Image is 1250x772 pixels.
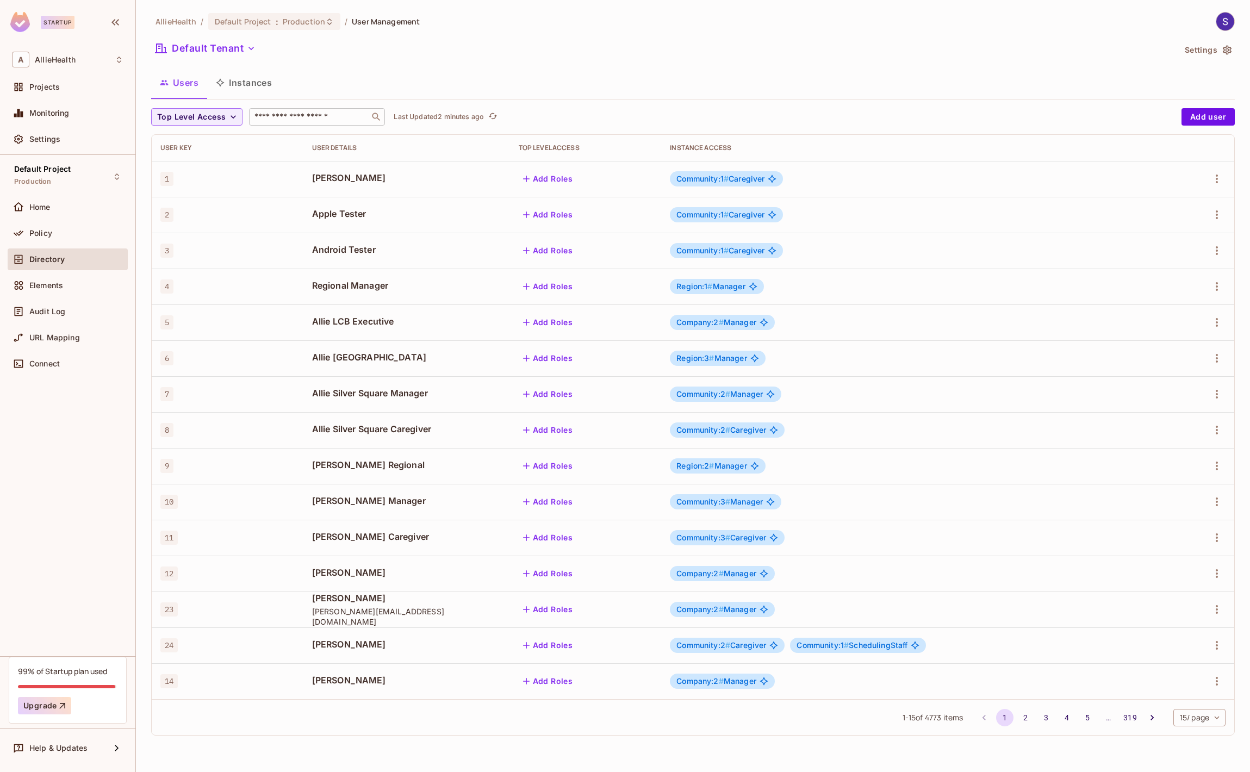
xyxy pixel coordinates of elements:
[725,497,730,506] span: #
[352,16,420,27] span: User Management
[29,135,60,144] span: Settings
[312,315,501,327] span: Allie LCB Executive
[14,177,52,186] span: Production
[160,531,178,545] span: 11
[719,605,724,614] span: #
[676,605,756,614] span: Manager
[519,144,653,152] div: Top Level Access
[29,229,52,238] span: Policy
[160,351,173,365] span: 6
[1058,709,1075,726] button: Go to page 4
[29,307,65,316] span: Audit Log
[312,144,501,152] div: User Details
[312,244,501,256] span: Android Tester
[519,421,577,439] button: Add Roles
[725,425,730,434] span: #
[719,569,724,578] span: #
[312,531,501,543] span: [PERSON_NAME] Caregiver
[1216,13,1234,30] img: Stephen Morrison
[1180,41,1235,59] button: Settings
[676,533,730,542] span: Community:3
[709,353,714,363] span: #
[312,459,501,471] span: [PERSON_NAME] Regional
[1173,709,1226,726] div: 15 / page
[312,592,501,604] span: [PERSON_NAME]
[676,533,766,542] span: Caregiver
[676,676,724,686] span: Company:2
[676,246,729,255] span: Community:1
[676,354,747,363] span: Manager
[676,246,764,255] span: Caregiver
[1079,709,1096,726] button: Go to page 5
[519,242,577,259] button: Add Roles
[676,426,766,434] span: Caregiver
[29,333,80,342] span: URL Mapping
[160,638,178,652] span: 24
[275,17,279,26] span: :
[1181,108,1235,126] button: Add user
[312,566,501,578] span: [PERSON_NAME]
[29,109,70,117] span: Monitoring
[676,462,747,470] span: Manager
[676,318,756,327] span: Manager
[676,497,730,506] span: Community:3
[974,709,1162,726] nav: pagination navigation
[215,16,271,27] span: Default Project
[519,385,577,403] button: Add Roles
[519,278,577,295] button: Add Roles
[519,314,577,331] button: Add Roles
[844,640,849,650] span: #
[719,676,724,686] span: #
[10,12,30,32] img: SReyMgAAAABJRU5ErkJggg==
[29,744,88,752] span: Help & Updates
[676,677,756,686] span: Manager
[160,495,178,509] span: 10
[488,111,497,122] span: refresh
[676,640,730,650] span: Community:2
[724,174,729,183] span: #
[676,390,763,399] span: Manager
[18,666,107,676] div: 99% of Startup plan used
[312,387,501,399] span: Allie Silver Square Manager
[670,144,1161,152] div: Instance Access
[312,351,501,363] span: Allie [GEOGRAPHIC_DATA]
[676,317,724,327] span: Company:2
[312,208,501,220] span: Apple Tester
[676,210,764,219] span: Caregiver
[207,69,281,96] button: Instances
[160,674,178,688] span: 14
[160,315,173,329] span: 5
[160,602,178,617] span: 23
[519,493,577,510] button: Add Roles
[394,113,484,121] p: Last Updated 2 minutes ago
[676,569,756,578] span: Manager
[996,709,1013,726] button: page 1
[1037,709,1055,726] button: Go to page 3
[1017,709,1034,726] button: Go to page 2
[160,566,178,581] span: 12
[519,206,577,223] button: Add Roles
[312,279,501,291] span: Regional Manager
[156,16,196,27] span: the active workspace
[201,16,203,27] li: /
[519,350,577,367] button: Add Roles
[724,246,729,255] span: #
[160,144,295,152] div: User Key
[157,110,226,124] span: Top Level Access
[151,40,260,57] button: Default Tenant
[519,457,577,475] button: Add Roles
[519,637,577,654] button: Add Roles
[797,641,907,650] span: SchedulingStaff
[676,605,724,614] span: Company:2
[486,110,499,123] button: refresh
[676,282,712,291] span: Region:1
[676,389,730,399] span: Community:2
[519,565,577,582] button: Add Roles
[1143,709,1161,726] button: Go to next page
[1120,709,1140,726] button: Go to page 319
[283,16,325,27] span: Production
[676,461,714,470] span: Region:2
[519,673,577,690] button: Add Roles
[312,606,501,627] span: [PERSON_NAME][EMAIL_ADDRESS][DOMAIN_NAME]
[160,423,173,437] span: 8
